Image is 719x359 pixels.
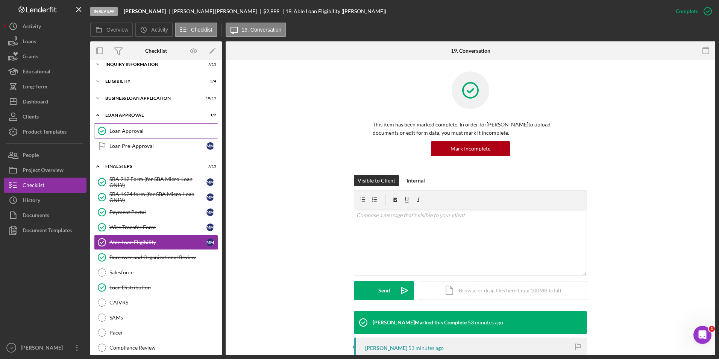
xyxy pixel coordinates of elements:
label: Checklist [191,27,212,33]
div: Checklist [145,48,167,54]
a: SAMs [94,310,218,325]
a: Compliance Review [94,340,218,355]
div: M M [206,208,214,216]
div: Loan Approval [105,113,197,117]
div: Send [378,281,390,300]
button: Mark Incomplete [431,141,510,156]
div: 19. Conversation [451,48,490,54]
div: Complete [676,4,698,19]
button: Product Templates [4,124,86,139]
div: Educational [23,64,50,81]
button: Clients [4,109,86,124]
a: Pacer [94,325,218,340]
button: Long-Term [4,79,86,94]
div: Loan Pre-Approval [109,143,206,149]
div: Able Loan Eligibility [109,239,206,245]
button: Loans [4,34,86,49]
a: CAIVRS [94,295,218,310]
button: Grants [4,49,86,64]
button: Dashboard [4,94,86,109]
button: Documents [4,208,86,223]
a: Loan Pre-ApprovalMM [94,138,218,154]
span: $2,999 [263,8,279,14]
a: People [4,148,86,163]
div: M M [206,193,214,201]
div: SBA 912 Form (for SBA Micro-Loan ONLY) [109,176,206,188]
time: 2025-10-01 14:42 [408,345,444,351]
div: SBA 1624 form (for SBA Micro-Loan ONLY) [109,191,206,203]
a: Educational [4,64,86,79]
div: M M [206,224,214,231]
div: Pacer [109,330,218,336]
button: Activity [135,23,173,37]
a: Wire Transfer FormMM [94,220,218,235]
div: Loans [23,34,36,51]
div: Final Steps [105,164,197,169]
div: Mark Incomplete [451,141,490,156]
div: Document Templates [23,223,72,240]
button: Visible to Client [354,175,399,186]
b: [PERSON_NAME] [124,8,166,14]
div: Product Templates [23,124,67,141]
div: Compliance Review [109,345,218,351]
a: Loan Approval [94,123,218,138]
button: 19. Conversation [226,23,287,37]
div: 10 / 11 [203,96,216,100]
div: Salesforce [109,269,218,275]
span: 1 [709,326,715,332]
div: Eligibility [105,79,197,84]
div: Dashboard [23,94,48,111]
a: Loan Distribution [94,280,218,295]
label: Activity [151,27,168,33]
div: BUSINESS LOAN APPLICATION [105,96,197,100]
div: Visible to Client [358,175,395,186]
div: Activity [23,19,41,36]
button: Document Templates [4,223,86,238]
a: History [4,193,86,208]
div: Wire Transfer Form [109,224,206,230]
a: Salesforce [94,265,218,280]
a: Able Loan EligibilityMM [94,235,218,250]
a: Borrower and Organizational Review [94,250,218,265]
div: 1 / 2 [203,113,216,117]
a: SBA 912 Form (for SBA Micro-Loan ONLY)MM [94,175,218,190]
div: Payment Portal [109,209,206,215]
label: Overview [106,27,128,33]
div: [PERSON_NAME] [19,340,68,357]
div: M M [206,178,214,186]
div: In Review [90,7,118,16]
div: Grants [23,49,38,66]
div: People [23,148,39,164]
div: 7 / 13 [203,164,216,169]
div: Documents [23,208,49,225]
a: Payment PortalMM [94,205,218,220]
div: Project Overview [23,163,64,179]
button: Complete [668,4,715,19]
a: Project Overview [4,163,86,178]
div: Internal [407,175,425,186]
div: History [23,193,40,210]
time: 2025-10-01 14:42 [468,319,503,326]
div: Checklist [23,178,44,195]
div: M M [206,142,214,150]
button: Checklist [175,23,217,37]
div: [PERSON_NAME] [PERSON_NAME] [172,8,263,14]
div: Loan Distribution [109,284,218,291]
div: [PERSON_NAME] [365,345,407,351]
button: Activity [4,19,86,34]
div: INQUIRY INFORMATION [105,62,197,67]
div: Loan Approval [109,128,218,134]
div: CAIVRS [109,300,218,306]
button: Send [354,281,414,300]
p: This item has been marked complete. In order for [PERSON_NAME] to upload documents or edit form d... [373,120,568,137]
button: Checklist [4,178,86,193]
iframe: Intercom live chat [693,326,711,344]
